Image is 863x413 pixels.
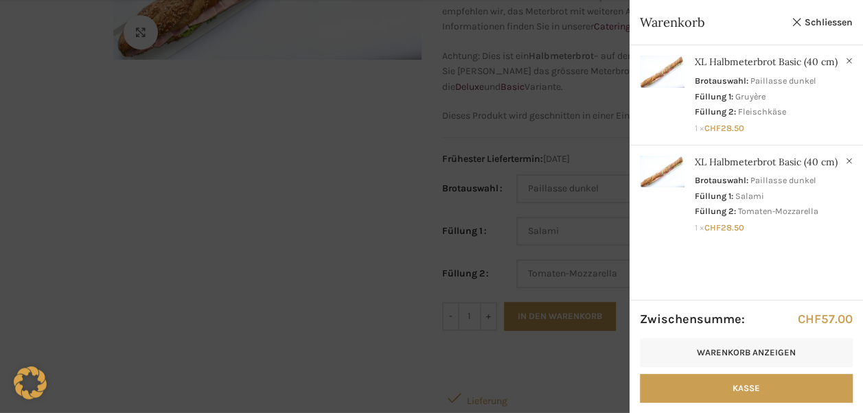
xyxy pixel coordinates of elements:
[798,311,853,327] bdi: 57.00
[791,14,853,31] a: Schliessen
[842,154,856,168] a: XL Halbmeterbrot Basic (40 cm) aus dem Warenkorb entfernen
[640,311,745,328] strong: Zwischensumme:
[798,311,821,327] span: CHF
[640,374,853,403] a: Kasse
[842,54,856,68] a: XL Halbmeterbrot Basic (40 cm) aus dem Warenkorb entfernen
[630,145,863,239] a: Anzeigen
[630,45,863,139] a: Anzeigen
[640,338,853,367] a: Warenkorb anzeigen
[640,14,784,31] span: Warenkorb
